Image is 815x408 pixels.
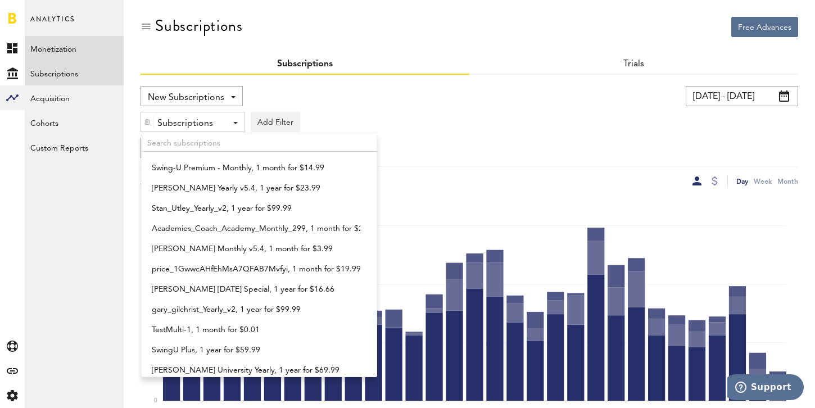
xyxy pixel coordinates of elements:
[25,135,124,160] a: Custom Reports
[25,85,124,110] a: Acquisition
[152,320,356,339] span: TestMulti-1, 1 month for $0.01
[152,158,356,178] span: Swing-U Premium - Monthly, 1 month for $14.99
[157,114,220,133] div: Subscriptions
[141,112,153,132] div: Delete
[147,238,360,259] a: [PERSON_NAME] Monthly v5.4, 1 month for $3.99
[154,398,157,404] text: 0
[147,319,360,339] a: TestMulti-1, 1 month for $0.01
[25,36,124,61] a: Monetization
[251,112,300,132] button: Add Filter
[147,279,360,299] a: [PERSON_NAME] [DATE] Special, 1 year for $16.66
[147,360,360,380] a: [PERSON_NAME] University Yearly, 1 year for $69.99
[142,133,377,152] input: Search subscriptions
[147,218,360,238] a: Academies_Coach_Academy_Monthly_299, 1 month for $299.00
[152,280,356,299] span: [PERSON_NAME] [DATE] Special, 1 year for $16.66
[152,239,356,259] span: [PERSON_NAME] Monthly v5.4, 1 month for $3.99
[25,61,124,85] a: Subscriptions
[152,341,356,360] span: SwingU Plus, 1 year for $59.99
[152,361,356,380] span: [PERSON_NAME] University Yearly, 1 year for $69.99
[147,157,360,178] a: Swing-U Premium - Monthly, 1 month for $14.99
[727,374,804,402] iframe: Opens a widget where you can find more information
[147,198,360,218] a: Stan_Utley_Yearly_v2, 1 year for $99.99
[777,175,798,187] div: Month
[30,12,75,36] span: Analytics
[152,219,356,238] span: Academies_Coach_Academy_Monthly_299, 1 month for $299.00
[736,175,748,187] div: Day
[147,178,360,198] a: [PERSON_NAME] Yearly v5.4, 1 year for $23.99
[754,175,772,187] div: Week
[147,339,360,360] a: SwingU Plus, 1 year for $59.99
[144,118,151,126] img: trash_awesome_blue.svg
[152,199,356,218] span: Stan_Utley_Yearly_v2, 1 year for $99.99
[152,179,356,198] span: [PERSON_NAME] Yearly v5.4, 1 year for $23.99
[25,110,124,135] a: Cohorts
[277,60,333,69] a: Subscriptions
[155,17,242,35] div: Subscriptions
[623,60,644,69] a: Trials
[147,259,360,279] a: price_1GwwcAHfEhMsA7QFAB7Mvfyi, 1 month for $19.99
[148,88,224,107] span: New Subscriptions
[152,300,356,319] span: gary_gilchrist_Yearly_v2, 1 year for $99.99
[152,260,356,279] span: price_1GwwcAHfEhMsA7QFAB7Mvfyi, 1 month for $19.99
[731,17,798,37] button: Free Advances
[147,299,360,319] a: gary_gilchrist_Yearly_v2, 1 year for $99.99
